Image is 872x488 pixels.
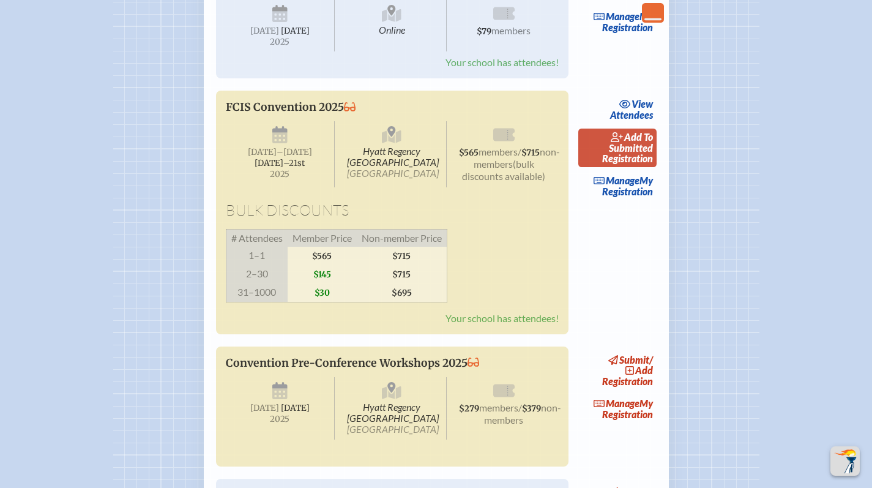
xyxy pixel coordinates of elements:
span: Manage [594,175,639,186]
span: [DATE] [281,26,310,36]
span: $715 [357,265,447,283]
a: submit/addRegistration [599,351,657,390]
span: Your school has attendees! [445,312,559,324]
span: view [632,98,653,110]
span: # Attendees [226,229,288,247]
span: non-members [474,146,560,170]
span: $379 [522,404,541,414]
span: [DATE] [248,147,277,157]
span: [DATE]–⁠21st [255,158,305,168]
span: $715 [521,148,540,158]
h1: Bulk Discounts [226,202,559,219]
span: add [635,364,653,376]
a: ManageMy Registration [578,395,657,423]
span: Non-member Price [357,229,447,247]
span: [GEOGRAPHIC_DATA] [347,423,439,435]
a: viewAttendees [607,96,657,124]
span: [DATE] [281,403,310,413]
span: non-members [484,402,561,426]
span: submit [619,354,649,366]
p: Convention Pre-Conference Workshops 2025 [226,356,534,370]
span: Your school has attendees! [445,56,559,68]
span: $145 [288,265,357,283]
span: members [491,24,531,36]
span: 2025 [236,170,325,179]
span: (bulk discounts available) [462,158,545,182]
span: $695 [357,283,447,302]
button: Scroll Top [830,446,860,476]
span: $30 [288,283,357,302]
span: $565 [288,247,357,265]
span: Hyatt Regency [GEOGRAPHIC_DATA] [337,121,447,187]
span: $279 [459,404,479,414]
span: 2025 [236,415,325,424]
span: [DATE] [250,26,279,36]
a: ManageMy Registration [578,8,657,36]
span: Manage [594,10,639,22]
span: 1–1 [226,247,288,265]
span: Manage [594,397,639,409]
span: members [479,146,518,157]
span: Hyatt Regency [GEOGRAPHIC_DATA] [337,377,447,440]
a: add to submittedRegistration [578,129,657,167]
img: To the top [833,449,857,473]
a: ManageMy Registration [578,172,657,200]
span: 2–30 [226,265,288,283]
span: members [479,402,518,413]
span: $79 [477,26,491,37]
span: [GEOGRAPHIC_DATA] [347,167,439,179]
span: Member Price [288,229,357,247]
span: $565 [459,148,479,158]
p: FCIS Convention 2025 [226,100,534,114]
span: 2025 [236,37,325,47]
span: –[DATE] [277,147,312,157]
span: / [518,402,522,413]
span: add to submitted [609,131,653,154]
span: 31–1000 [226,283,288,302]
span: / [649,354,653,366]
span: / [518,146,521,157]
span: $715 [357,247,447,265]
span: [DATE] [250,403,279,413]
